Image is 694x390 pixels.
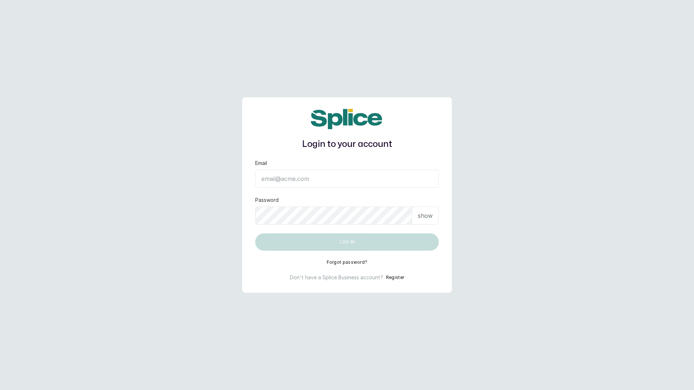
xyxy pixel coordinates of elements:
label: Password [255,196,279,204]
p: Don't have a Splice Business account? [290,274,383,281]
label: Email [255,160,267,167]
button: Log in [255,233,439,251]
h1: Login to your account [255,138,439,151]
p: show [418,211,433,220]
button: Register [386,274,404,281]
button: Forgot password? [327,259,368,265]
input: email@acme.com [255,170,439,188]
